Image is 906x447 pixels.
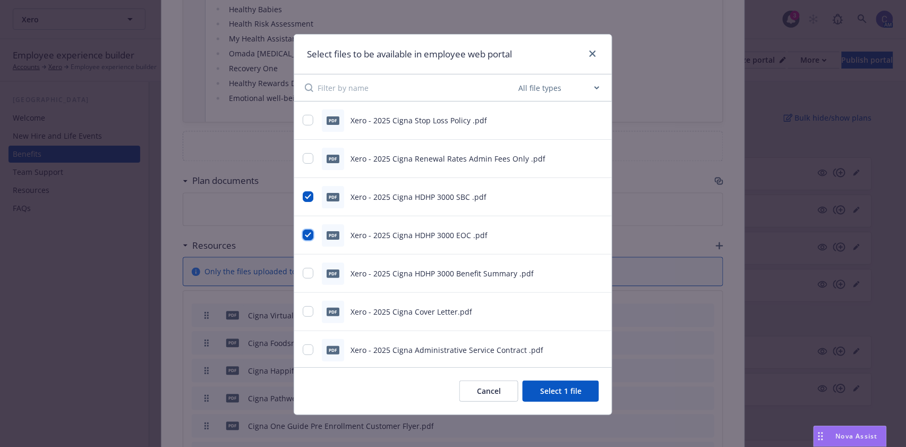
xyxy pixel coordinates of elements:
span: Xero - 2025 Cigna Administrative Service Contract .pdf [351,345,543,355]
span: pdf [327,346,339,354]
button: download file [577,153,585,164]
input: Filter by name [318,74,516,101]
button: download file [577,115,585,126]
h1: Select files to be available in employee web portal [307,47,512,61]
button: download file [577,344,585,356]
span: Xero - 2025 Cigna Cover Letter.pdf [351,307,472,317]
button: preview file [594,306,603,317]
button: Select 1 file [523,381,599,402]
span: pdf [327,155,339,163]
span: pdf [327,116,339,124]
button: preview file [594,191,603,203]
span: pdf [327,269,339,277]
span: Nova Assist [836,432,878,441]
span: Xero - 2025 Cigna Stop Loss Policy .pdf [351,115,487,125]
button: preview file [594,115,603,126]
button: download file [577,268,585,279]
button: download file [577,191,585,203]
span: Xero - 2025 Cigna HDHP 3000 EOC .pdf [351,230,488,240]
button: preview file [594,344,603,356]
span: Xero - 2025 Cigna HDHP 3000 Benefit Summary .pdf [351,268,534,279]
button: Cancel [459,381,518,402]
button: download file [577,306,585,317]
div: Drag to move [814,426,827,446]
button: preview file [594,230,603,241]
span: pdf [327,193,339,201]
span: pdf [327,231,339,239]
svg: Search [305,83,313,92]
span: pdf [327,308,339,316]
span: Xero - 2025 Cigna Renewal Rates Admin Fees Only .pdf [351,154,545,164]
button: preview file [594,268,603,279]
a: close [586,47,599,60]
button: download file [577,230,585,241]
button: preview file [594,153,603,164]
button: Nova Assist [814,426,887,447]
span: Xero - 2025 Cigna HDHP 3000 SBC .pdf [351,192,486,202]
